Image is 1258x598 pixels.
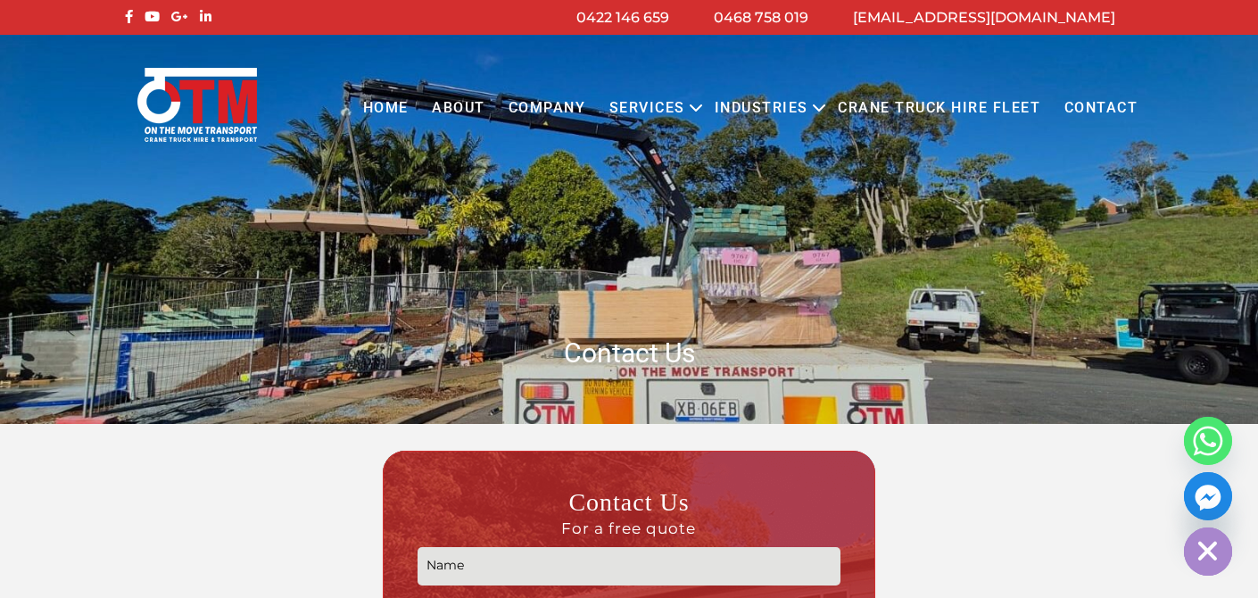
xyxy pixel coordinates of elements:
[497,84,598,133] a: COMPANY
[1052,84,1149,133] a: Contact
[1184,472,1232,520] a: Facebook_Messenger
[351,84,419,133] a: Home
[134,66,261,144] img: Otmtransport
[703,84,820,133] a: Industries
[420,84,497,133] a: About
[714,9,808,26] a: 0468 758 019
[826,84,1052,133] a: Crane Truck Hire Fleet
[576,9,669,26] a: 0422 146 659
[853,9,1115,26] a: [EMAIL_ADDRESS][DOMAIN_NAME]
[1184,417,1232,465] a: Whatsapp
[418,519,840,538] span: For a free quote
[418,486,840,538] h3: Contact Us
[418,547,840,586] input: Name
[598,84,697,133] a: Services
[120,336,1138,370] h1: Contact Us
